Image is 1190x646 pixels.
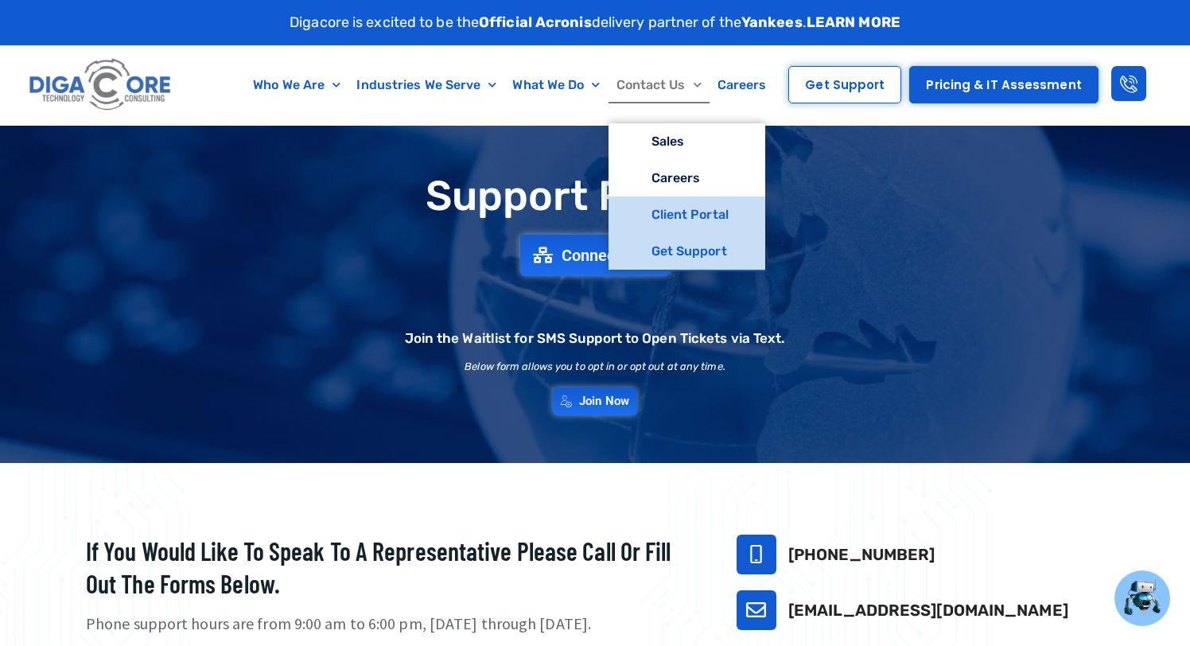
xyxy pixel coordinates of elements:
[609,123,765,160] a: Sales
[553,387,637,415] a: Join Now
[609,160,765,197] a: Careers
[788,66,901,103] a: Get Support
[788,601,1068,620] a: [EMAIL_ADDRESS][DOMAIN_NAME]
[741,14,803,31] strong: Yankees
[290,12,900,33] p: Digacore is excited to be the delivery partner of the .
[405,332,786,345] h2: Join the Waitlist for SMS Support to Open Tickets via Text.
[788,545,935,564] a: [PHONE_NUMBER]
[805,79,885,91] span: Get Support
[86,613,697,636] p: Phone support hours are from 9:00 am to 6:00 pm, [DATE] through [DATE].
[609,123,765,271] ul: Contact Us
[737,590,776,630] a: support@digacore.com
[579,395,629,407] span: Join Now
[926,79,1081,91] span: Pricing & IT Assessment
[807,14,900,31] a: LEARN MORE
[348,67,504,103] a: Industries We Serve
[86,535,697,601] h2: If you would like to speak to a representative please call or fill out the forms below.
[245,67,348,103] a: Who We Are
[562,247,657,263] span: Connect Now
[520,235,669,276] a: Connect Now
[46,173,1144,219] h1: Support Request
[737,535,776,574] a: 732-646-5725
[239,67,781,103] nav: Menu
[465,361,725,372] h2: Below form allows you to opt in or opt out at any time.
[909,66,1098,103] a: Pricing & IT Assessment
[479,14,592,31] strong: Official Acronis
[504,67,608,103] a: What We Do
[710,67,775,103] a: Careers
[25,53,176,117] img: Digacore logo 1
[609,197,765,233] a: Client Portal
[609,233,765,270] a: Get Support
[609,67,710,103] a: Contact Us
